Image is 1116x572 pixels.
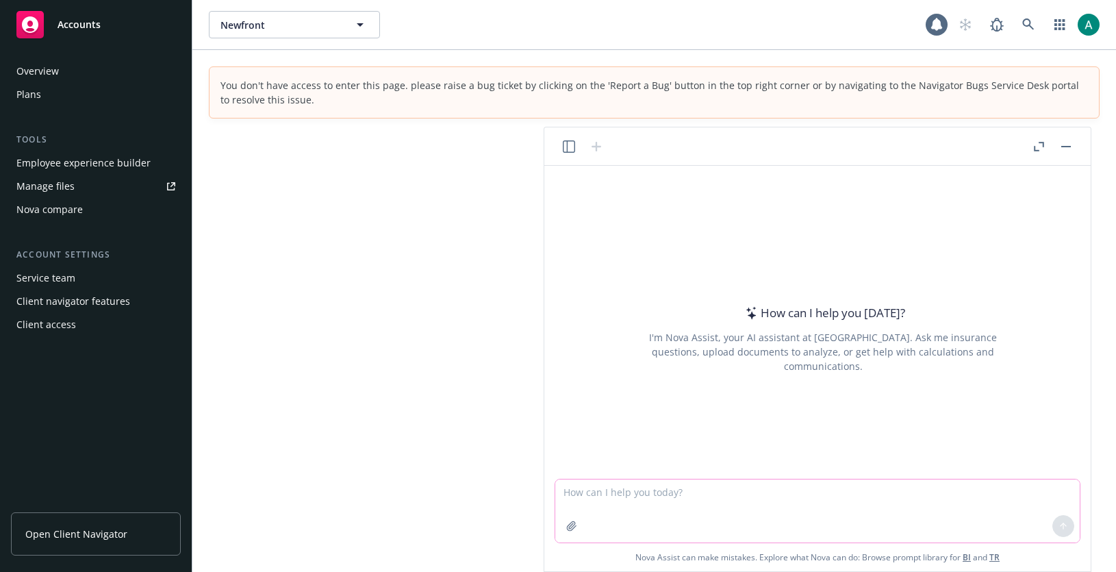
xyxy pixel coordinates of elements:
[989,551,1000,563] a: TR
[11,84,181,105] a: Plans
[16,267,75,289] div: Service team
[741,304,905,322] div: How can I help you [DATE]?
[16,60,59,82] div: Overview
[11,133,181,147] div: Tools
[1078,14,1100,36] img: photo
[11,199,181,221] a: Nova compare
[11,290,181,312] a: Client navigator features
[1015,11,1042,38] a: Search
[16,199,83,221] div: Nova compare
[16,290,130,312] div: Client navigator features
[220,78,1088,107] div: You don't have access to enter this page. please raise a bug ticket by clicking on the 'Report a ...
[209,11,380,38] button: Newfront
[1046,11,1074,38] a: Switch app
[11,152,181,174] a: Employee experience builder
[220,18,339,32] span: Newfront
[58,19,101,30] span: Accounts
[11,248,181,262] div: Account settings
[631,330,1015,373] div: I'm Nova Assist, your AI assistant at [GEOGRAPHIC_DATA]. Ask me insurance questions, upload docum...
[952,11,979,38] a: Start snowing
[11,175,181,197] a: Manage files
[11,60,181,82] a: Overview
[11,267,181,289] a: Service team
[11,5,181,44] a: Accounts
[16,314,76,336] div: Client access
[635,543,1000,571] span: Nova Assist can make mistakes. Explore what Nova can do: Browse prompt library for and
[11,314,181,336] a: Client access
[25,527,127,541] span: Open Client Navigator
[963,551,971,563] a: BI
[16,175,75,197] div: Manage files
[16,84,41,105] div: Plans
[16,152,151,174] div: Employee experience builder
[983,11,1011,38] a: Report a Bug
